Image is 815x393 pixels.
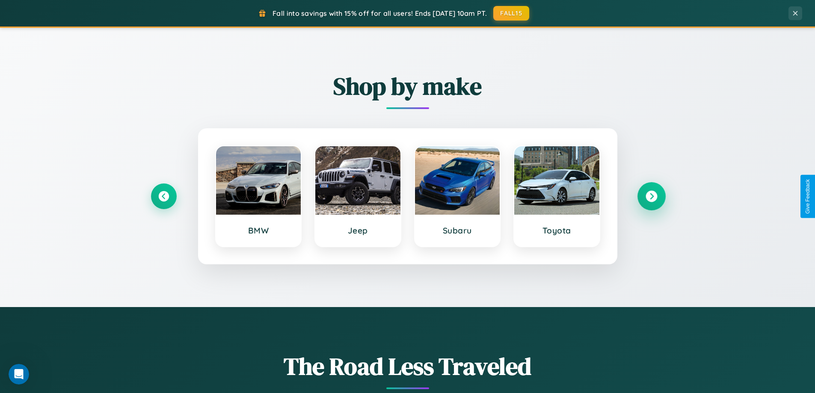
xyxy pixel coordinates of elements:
[9,364,29,384] iframe: Intercom live chat
[523,225,591,236] h3: Toyota
[324,225,392,236] h3: Jeep
[225,225,293,236] h3: BMW
[493,6,529,21] button: FALL15
[151,350,664,383] h1: The Road Less Traveled
[805,179,811,214] div: Give Feedback
[273,9,487,18] span: Fall into savings with 15% off for all users! Ends [DATE] 10am PT.
[151,70,664,103] h2: Shop by make
[424,225,492,236] h3: Subaru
